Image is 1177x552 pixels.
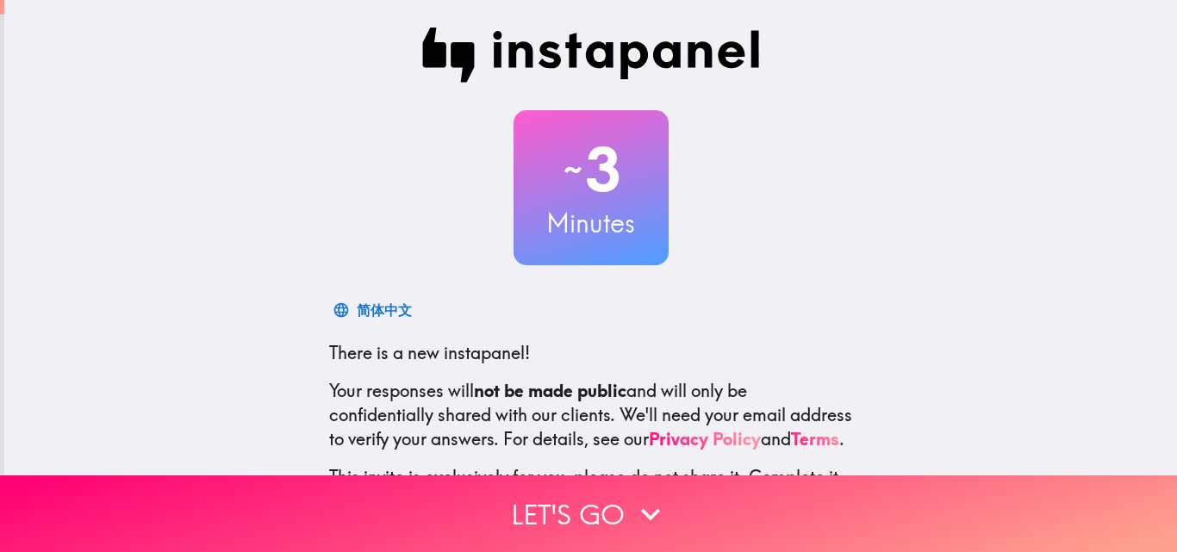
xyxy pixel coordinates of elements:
[561,144,585,195] span: ~
[514,134,669,205] h2: 3
[649,428,761,450] a: Privacy Policy
[791,428,839,450] a: Terms
[474,380,626,401] b: not be made public
[329,293,419,327] button: 简体中文
[329,465,853,513] p: This invite is exclusively for you, please do not share it. Complete it soon because spots are li...
[422,28,760,83] img: Instapanel
[514,205,669,241] h3: Minutes
[357,298,412,322] div: 简体中文
[329,379,853,451] p: Your responses will and will only be confidentially shared with our clients. We'll need your emai...
[329,342,530,363] span: There is a new instapanel!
